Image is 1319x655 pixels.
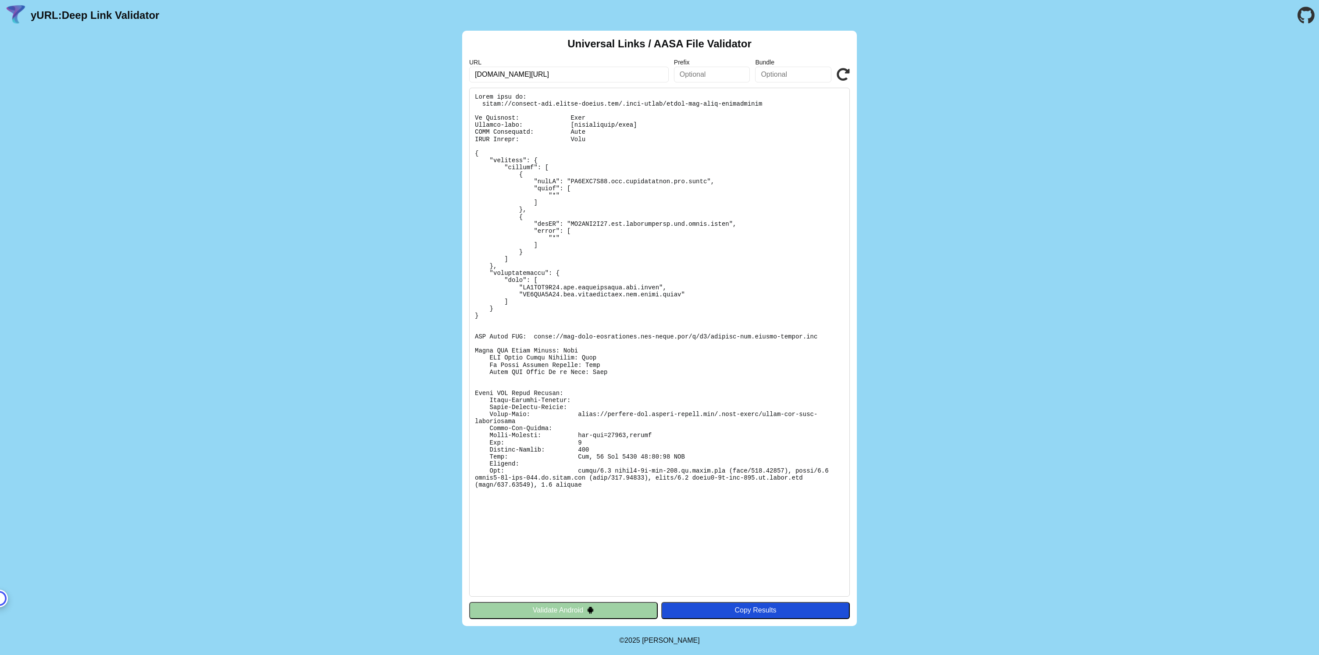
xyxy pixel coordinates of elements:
[674,59,750,66] label: Prefix
[469,602,658,619] button: Validate Android
[624,637,640,644] span: 2025
[755,59,831,66] label: Bundle
[469,67,669,82] input: Required
[619,626,699,655] footer: ©
[674,67,750,82] input: Optional
[4,4,27,27] img: yURL Logo
[469,59,669,66] label: URL
[666,606,845,614] div: Copy Results
[31,9,159,21] a: yURL:Deep Link Validator
[661,602,850,619] button: Copy Results
[469,88,850,597] pre: Lorem ipsu do: sitam://consect-adi.elitse-doeius.tem/.inci-utlab/etdol-mag-aliq-enimadminim Ve Qu...
[587,606,594,614] img: droidIcon.svg
[755,67,831,82] input: Optional
[567,38,752,50] h2: Universal Links / AASA File Validator
[642,637,700,644] a: Michael Ibragimchayev's Personal Site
